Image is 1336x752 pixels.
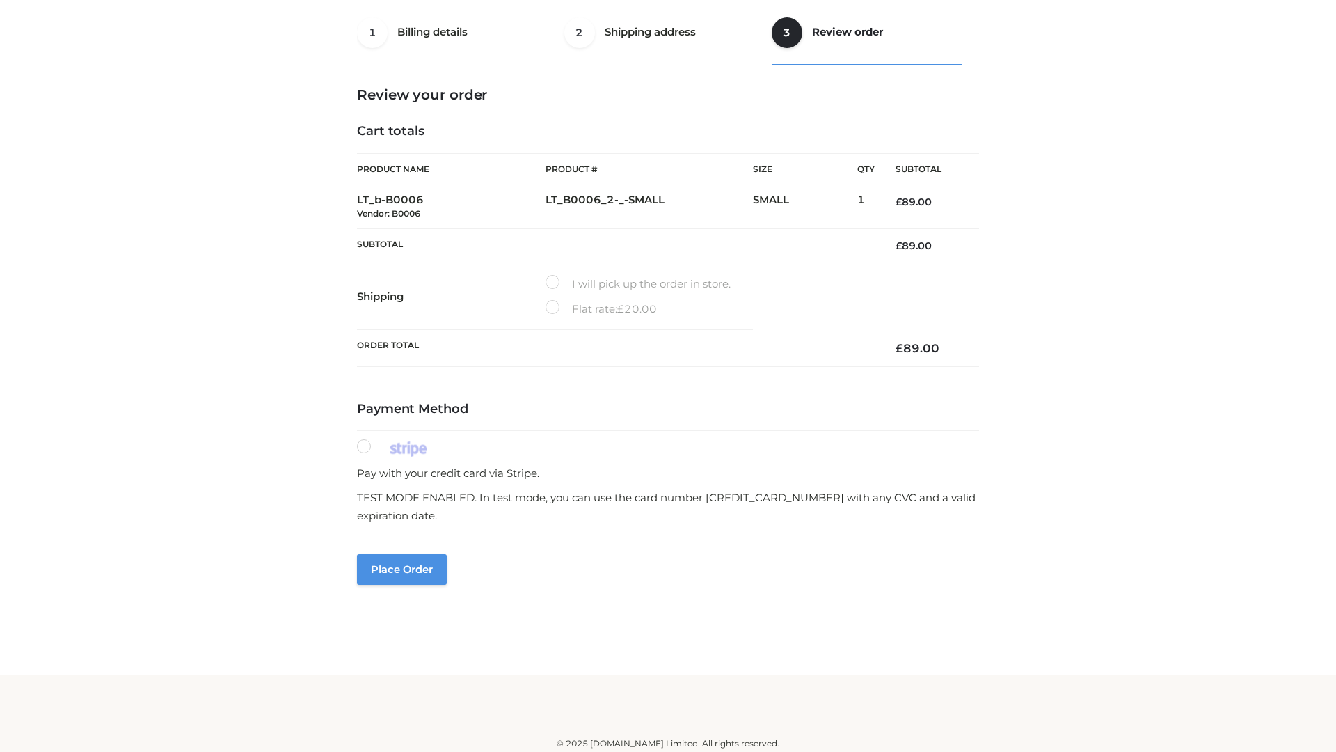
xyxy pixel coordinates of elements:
td: LT_B0006_2-_-SMALL [546,185,753,229]
th: Size [753,154,850,185]
bdi: 89.00 [896,341,939,355]
label: Flat rate: [546,300,657,318]
th: Subtotal [357,228,875,263]
p: Pay with your credit card via Stripe. [357,464,979,483]
th: Product Name [357,153,546,185]
button: Place order [357,554,447,585]
th: Shipping [357,263,546,330]
h4: Cart totals [357,124,979,139]
label: I will pick up the order in store. [546,275,731,293]
th: Product # [546,153,753,185]
bdi: 89.00 [896,240,932,252]
td: 1 [857,185,875,229]
div: © 2025 [DOMAIN_NAME] Limited. All rights reserved. [207,737,1129,751]
th: Qty [857,153,875,185]
bdi: 20.00 [617,302,657,315]
span: £ [896,196,902,208]
td: LT_b-B0006 [357,185,546,229]
span: £ [896,341,903,355]
h4: Payment Method [357,402,979,417]
span: £ [896,240,902,252]
td: SMALL [753,185,857,229]
p: TEST MODE ENABLED. In test mode, you can use the card number [CREDIT_CARD_NUMBER] with any CVC an... [357,489,979,524]
bdi: 89.00 [896,196,932,208]
span: £ [617,302,624,315]
small: Vendor: B0006 [357,208,420,219]
h3: Review your order [357,86,979,103]
th: Order Total [357,330,875,367]
th: Subtotal [875,154,979,185]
